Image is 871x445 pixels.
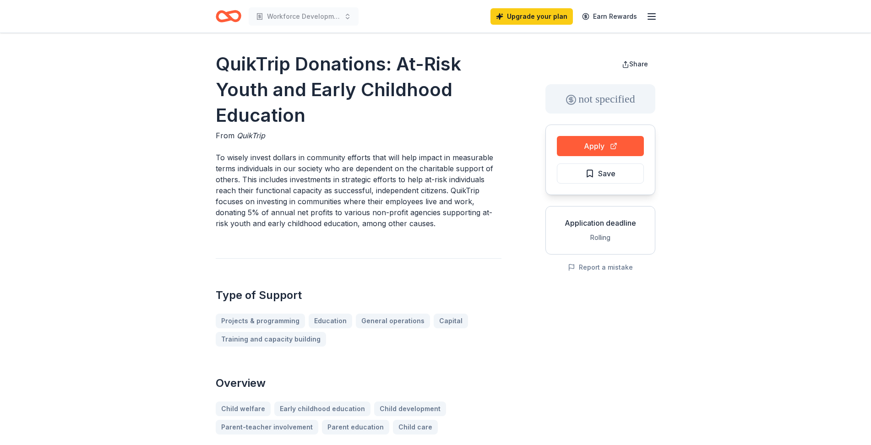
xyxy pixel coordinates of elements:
h2: Overview [216,376,501,391]
a: Upgrade your plan [490,8,573,25]
div: Application deadline [553,217,648,228]
div: From [216,130,501,141]
a: Training and capacity building [216,332,326,347]
div: not specified [545,84,655,114]
a: Home [216,5,241,27]
a: General operations [356,314,430,328]
button: Save [557,163,644,184]
a: Education [309,314,352,328]
span: Save [598,168,615,179]
h2: Type of Support [216,288,501,303]
div: Rolling [553,232,648,243]
a: Projects & programming [216,314,305,328]
a: Earn Rewards [577,8,642,25]
p: To wisely invest dollars in community efforts that will help impact in measurable terms individua... [216,152,501,229]
button: Workforce Development [249,7,359,26]
h1: QuikTrip Donations: At-Risk Youth and Early Childhood Education [216,51,501,128]
button: Share [615,55,655,73]
button: Apply [557,136,644,156]
span: Workforce Development [267,11,340,22]
span: Share [629,60,648,68]
span: QuikTrip [237,131,265,140]
a: Capital [434,314,468,328]
button: Report a mistake [568,262,633,273]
